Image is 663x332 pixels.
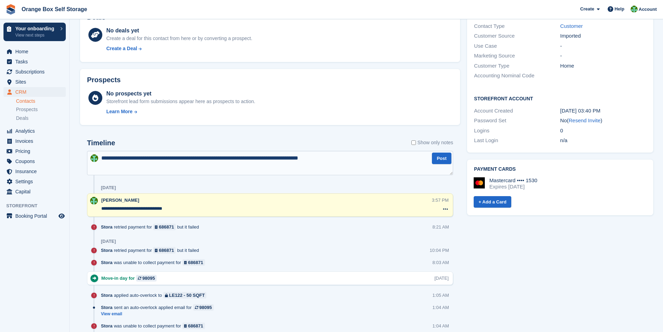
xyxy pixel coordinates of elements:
[560,32,646,40] div: Imported
[15,26,57,31] p: Your onboarding
[3,57,66,67] a: menu
[101,304,112,311] span: Stora
[474,52,560,60] div: Marketing Source
[159,247,174,254] div: 686871
[101,198,139,203] span: [PERSON_NAME]
[101,247,203,254] div: retried payment for but it failed
[106,98,255,105] div: Storefront lead form submissions appear here as prospects to action.
[411,139,416,146] input: Show only notes
[16,98,66,105] a: Contacts
[6,4,16,15] img: stora-icon-8386f47178a22dfd0bd8f6a31ec36ba5ce8667c1dd55bd0f319d3a0aa187defe.svg
[15,187,57,196] span: Capital
[87,139,115,147] h2: Timeline
[159,224,174,230] div: 686871
[474,95,646,102] h2: Storefront Account
[3,87,66,97] a: menu
[3,167,66,176] a: menu
[15,126,57,136] span: Analytics
[182,323,205,329] a: 686871
[15,211,57,221] span: Booking Portal
[101,311,217,317] a: View email
[3,126,66,136] a: menu
[560,52,646,60] div: -
[432,197,449,203] div: 3:57 PM
[90,154,98,162] img: Binder Bhardwaj
[57,212,66,220] a: Preview store
[474,62,560,70] div: Customer Type
[3,67,66,77] a: menu
[3,146,66,156] a: menu
[432,259,449,266] div: 8:03 AM
[106,26,252,35] div: No deals yet
[106,108,132,115] div: Learn More
[106,45,137,52] div: Create a Deal
[15,87,57,97] span: CRM
[474,72,560,80] div: Accounting Nominal Code
[106,45,252,52] a: Create a Deal
[3,211,66,221] a: menu
[16,115,29,122] span: Deals
[19,3,90,15] a: Orange Box Self Storage
[560,117,646,125] div: No
[615,6,624,13] span: Help
[474,107,560,115] div: Account Created
[163,292,206,299] a: LE122 - 50 SQFT
[580,6,594,13] span: Create
[101,247,112,254] span: Stora
[15,57,57,67] span: Tasks
[15,156,57,166] span: Coupons
[101,224,112,230] span: Stora
[560,42,646,50] div: -
[16,106,66,113] a: Prospects
[560,127,646,135] div: 0
[432,304,449,311] div: 1:04 AM
[15,67,57,77] span: Subscriptions
[474,167,646,172] h2: Payment cards
[101,323,112,329] span: Stora
[6,202,69,209] span: Storefront
[432,224,449,230] div: 8:21 AM
[432,292,449,299] div: 1:05 AM
[474,177,485,188] img: Mastercard Logo
[474,127,560,135] div: Logins
[106,90,255,98] div: No prospects yet
[474,137,560,145] div: Last Login
[432,153,451,164] button: Post
[15,32,57,38] p: View next steps
[474,22,560,30] div: Contact Type
[489,177,537,184] div: Mastercard •••• 1530
[434,275,449,281] div: [DATE]
[101,323,208,329] div: was unable to collect payment for
[560,107,646,115] div: [DATE] 03:40 PM
[136,275,157,281] a: 98095
[101,259,208,266] div: was unable to collect payment for
[3,23,66,41] a: Your onboarding View next steps
[3,47,66,56] a: menu
[101,185,116,191] div: [DATE]
[411,139,453,146] label: Show only notes
[3,136,66,146] a: menu
[560,137,646,145] div: n/a
[15,167,57,176] span: Insurance
[101,292,210,299] div: applied auto-overlock to
[87,76,121,84] h2: Prospects
[188,323,203,329] div: 686871
[560,62,646,70] div: Home
[15,136,57,146] span: Invoices
[101,259,112,266] span: Stora
[639,6,657,13] span: Account
[142,275,155,281] div: 98095
[631,6,638,13] img: Binder Bhardwaj
[15,177,57,186] span: Settings
[153,224,176,230] a: 686871
[169,292,205,299] div: LE122 - 50 SQFT
[15,146,57,156] span: Pricing
[15,77,57,87] span: Sites
[15,47,57,56] span: Home
[193,304,214,311] a: 98095
[3,156,66,166] a: menu
[474,42,560,50] div: Use Case
[3,177,66,186] a: menu
[101,239,116,244] div: [DATE]
[567,117,602,123] span: ( )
